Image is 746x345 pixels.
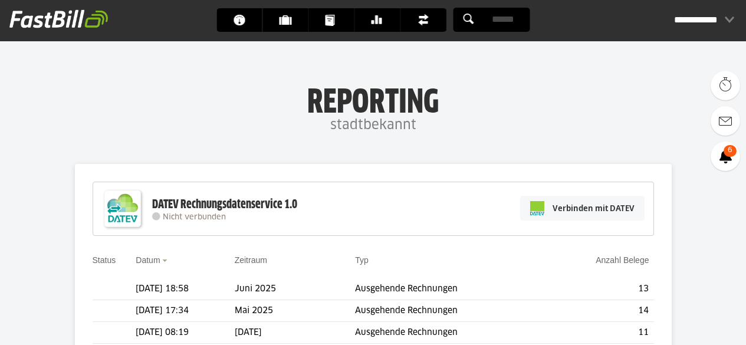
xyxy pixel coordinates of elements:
[520,196,645,221] a: Verbinden mit DATEV
[355,255,369,265] a: Typ
[711,142,740,171] a: 6
[216,8,262,32] a: Dashboard
[136,322,234,344] td: [DATE] 08:19
[235,300,356,322] td: Mai 2025
[724,145,737,157] span: 6
[354,8,400,32] a: Banking
[417,8,436,32] span: Finanzen
[118,83,628,114] h1: Reporting
[235,322,356,344] td: [DATE]
[9,9,108,28] img: fastbill_logo_white.png
[262,8,308,32] a: Kunden
[553,202,635,214] span: Verbinden mit DATEV
[596,255,649,265] a: Anzahl Belege
[136,300,234,322] td: [DATE] 17:34
[235,278,356,300] td: Juni 2025
[136,278,234,300] td: [DATE] 18:58
[655,310,734,339] iframe: Öffnet ein Widget, in dem Sie weitere Informationen finden
[371,8,390,32] span: Banking
[235,255,267,265] a: Zeitraum
[162,259,170,262] img: sort_desc.gif
[152,197,297,212] div: DATEV Rechnungsdatenservice 1.0
[99,185,146,232] img: DATEV-Datenservice Logo
[233,8,252,32] span: Dashboard
[546,300,654,322] td: 14
[546,278,654,300] td: 13
[400,8,446,32] a: Finanzen
[355,278,546,300] td: Ausgehende Rechnungen
[530,201,544,215] img: pi-datev-logo-farbig-24.svg
[163,213,226,221] span: Nicht verbunden
[308,8,354,32] a: Dokumente
[546,322,654,344] td: 11
[355,322,546,344] td: Ausgehende Rechnungen
[355,300,546,322] td: Ausgehende Rechnungen
[136,255,160,265] a: Datum
[93,255,116,265] a: Status
[279,8,298,32] span: Kunden
[325,8,344,32] span: Dokumente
